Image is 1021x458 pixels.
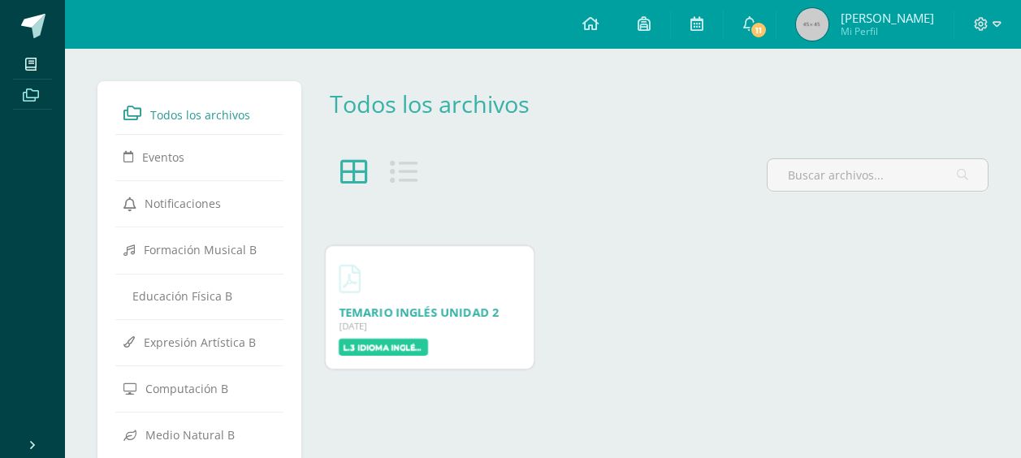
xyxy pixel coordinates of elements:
[123,142,275,171] a: Eventos
[145,196,221,211] span: Notificaciones
[123,327,275,356] a: Expresión Artística B
[123,420,275,449] a: Medio Natural B
[144,335,256,350] span: Expresión Artística B
[768,159,988,191] input: Buscar archivos...
[123,98,275,127] a: Todos los archivos
[841,10,934,26] span: [PERSON_NAME]
[750,21,768,39] span: 11
[330,88,530,119] a: Todos los archivos
[339,320,521,332] div: [DATE]
[796,8,828,41] img: 45x45
[339,339,428,356] label: L.3 Idioma Inglés B
[132,288,232,304] span: Educación Física B
[339,259,360,298] a: Descargar TEMARIO INGLÉS UNIDAD 2.pdf
[150,107,250,123] span: Todos los archivos
[339,305,499,320] a: TEMARIO INGLÉS UNIDAD 2
[841,24,934,38] span: Mi Perfil
[144,242,257,257] span: Formación Musical B
[142,149,184,165] span: Eventos
[123,282,275,310] a: Educación Física B
[145,427,235,443] span: Medio Natural B
[339,305,521,320] div: Descargar TEMARIO INGLÉS UNIDAD 2.pdf
[145,381,228,396] span: Computación B
[123,235,275,264] a: Formación Musical B
[123,188,275,218] a: Notificaciones
[330,88,554,119] div: Todos los archivos
[123,374,275,403] a: Computación B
